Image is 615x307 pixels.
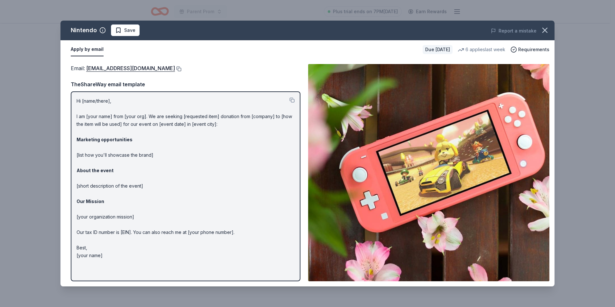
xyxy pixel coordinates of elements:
div: Nintendo [71,25,97,35]
button: Save [111,24,140,36]
div: 6 applies last week [458,46,505,53]
button: Apply by email [71,43,104,56]
a: [EMAIL_ADDRESS][DOMAIN_NAME] [86,64,175,72]
strong: About the event [77,168,114,173]
img: Image for Nintendo [308,64,549,281]
span: Email : [71,65,175,71]
strong: Marketing opportunities [77,137,133,142]
div: TheShareWay email template [71,80,300,88]
button: Requirements [510,46,549,53]
strong: Our Mission [77,199,104,204]
span: Requirements [518,46,549,53]
button: Report a mistake [491,27,537,35]
p: Hi [name/there], I am [your name] from [your org]. We are seeking [requested item] donation from ... [77,97,295,259]
div: Due [DATE] [423,45,453,54]
span: Save [124,26,135,34]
